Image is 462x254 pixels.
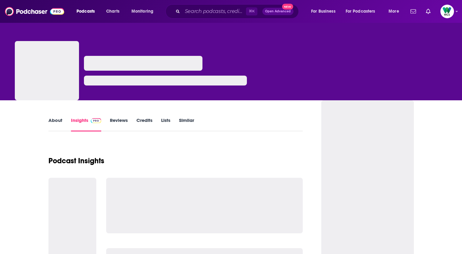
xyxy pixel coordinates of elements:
[307,6,343,16] button: open menu
[265,10,291,13] span: Open Advanced
[127,6,161,16] button: open menu
[102,6,123,16] a: Charts
[384,6,407,16] button: open menu
[246,7,257,15] span: ⌘ K
[282,4,293,10] span: New
[389,7,399,16] span: More
[440,5,454,18] img: User Profile
[408,6,418,17] a: Show notifications dropdown
[110,117,128,131] a: Reviews
[179,117,194,131] a: Similar
[182,6,246,16] input: Search podcasts, credits, & more...
[440,5,454,18] span: Logged in as WCS_Newsroom
[342,6,384,16] button: open menu
[48,117,62,131] a: About
[77,7,95,16] span: Podcasts
[106,7,119,16] span: Charts
[71,117,102,131] a: InsightsPodchaser Pro
[136,117,152,131] a: Credits
[440,5,454,18] button: Show profile menu
[72,6,103,16] button: open menu
[311,7,335,16] span: For Business
[5,6,64,17] img: Podchaser - Follow, Share and Rate Podcasts
[91,118,102,123] img: Podchaser Pro
[346,7,375,16] span: For Podcasters
[262,8,293,15] button: Open AdvancedNew
[171,4,305,19] div: Search podcasts, credits, & more...
[161,117,170,131] a: Lists
[423,6,433,17] a: Show notifications dropdown
[48,156,104,165] h1: Podcast Insights
[131,7,153,16] span: Monitoring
